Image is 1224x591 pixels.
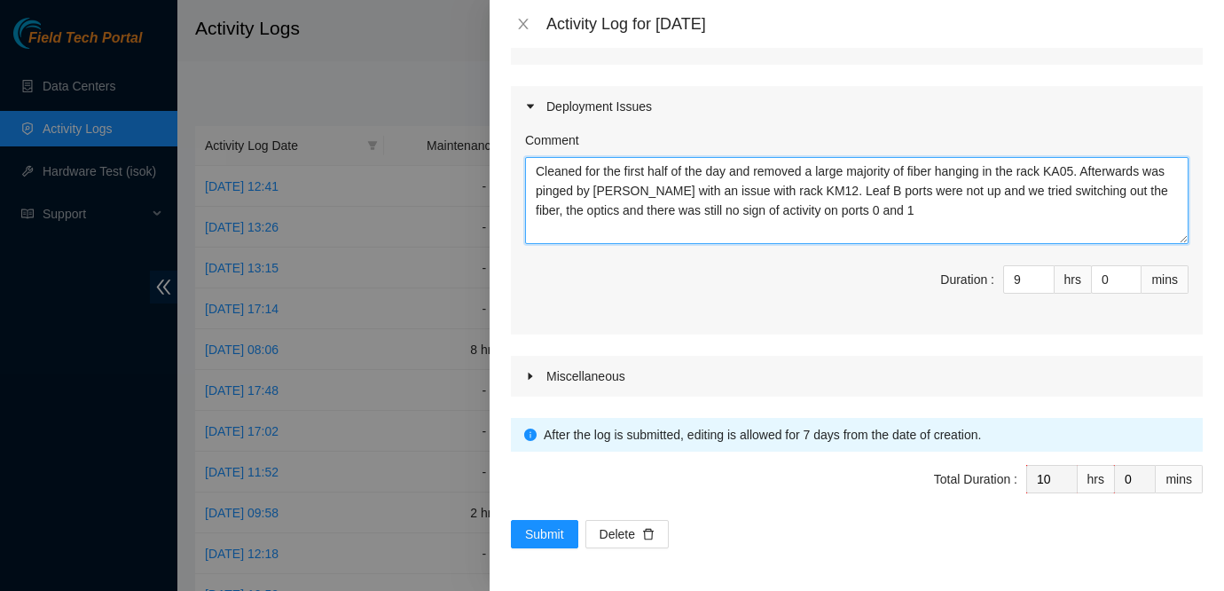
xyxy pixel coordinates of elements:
[511,356,1203,397] div: Miscellaneous
[525,157,1189,244] textarea: Comment
[511,16,536,33] button: Close
[525,101,536,112] span: caret-right
[525,524,564,544] span: Submit
[1156,465,1203,493] div: mins
[934,469,1017,489] div: Total Duration :
[1142,265,1189,294] div: mins
[524,429,537,441] span: info-circle
[511,520,578,548] button: Submit
[585,520,669,548] button: Deletedelete
[1078,465,1115,493] div: hrs
[546,14,1203,34] div: Activity Log for [DATE]
[516,17,530,31] span: close
[525,130,579,150] label: Comment
[600,524,635,544] span: Delete
[642,528,655,542] span: delete
[940,270,994,289] div: Duration :
[1055,265,1092,294] div: hrs
[544,425,1189,445] div: After the log is submitted, editing is allowed for 7 days from the date of creation.
[511,86,1203,127] div: Deployment Issues
[525,371,536,382] span: caret-right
